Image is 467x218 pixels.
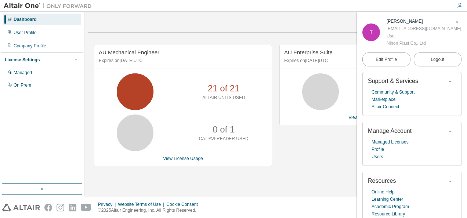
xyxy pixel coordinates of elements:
[14,30,37,36] div: User Profile
[431,56,444,63] span: Logout
[284,58,451,64] p: Expires on [DATE] UTC
[372,103,399,110] a: Altair Connect
[372,210,405,218] a: Resource Library
[372,203,409,210] a: Academic Program
[166,201,202,207] div: Cookie Consent
[44,204,52,211] img: facebook.svg
[5,57,40,63] div: License Settings
[57,204,64,211] img: instagram.svg
[387,40,461,47] div: Nihon Plast Co,. Ltd
[99,49,159,55] span: AU Mechanical Engineer
[202,95,245,101] p: ALTAIR UNITS USED
[368,128,412,134] span: Manage Account
[362,52,410,66] a: Edit Profile
[372,146,384,153] a: Profile
[118,201,166,207] div: Website Terms of Use
[14,43,46,49] div: Company Profile
[2,204,40,211] img: altair_logo.svg
[14,82,31,88] div: On Prem
[98,207,202,214] p: © 2025 Altair Engineering, Inc. All Rights Reserved.
[368,178,396,184] span: Resources
[414,52,462,66] button: Logout
[14,17,37,22] div: Dashboard
[348,115,388,120] a: View License Usage
[387,32,461,40] div: User
[99,58,265,64] p: Expires on [DATE] UTC
[14,70,32,76] div: Managed
[368,78,418,84] span: Support & Services
[370,30,372,35] span: T
[69,204,76,211] img: linkedin.svg
[387,18,461,25] div: Tomomi Hasegawa
[163,156,203,161] a: View License Usage
[81,204,91,211] img: youtube.svg
[98,201,118,207] div: Privacy
[387,25,461,32] div: [EMAIL_ADDRESS][DOMAIN_NAME]
[199,136,249,142] p: CATIAV5READER USED
[213,123,235,136] p: 0 of 1
[372,96,395,103] a: Marketplace
[372,88,414,96] a: Community & Support
[372,188,395,196] a: Online Help
[208,82,240,95] p: 21 of 21
[376,57,397,62] span: Edit Profile
[4,2,95,10] img: Altair One
[284,49,333,55] span: AU Enterprise Suite
[372,138,409,146] a: Managed Licenses
[372,196,403,203] a: Learning Center
[372,153,383,160] a: Users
